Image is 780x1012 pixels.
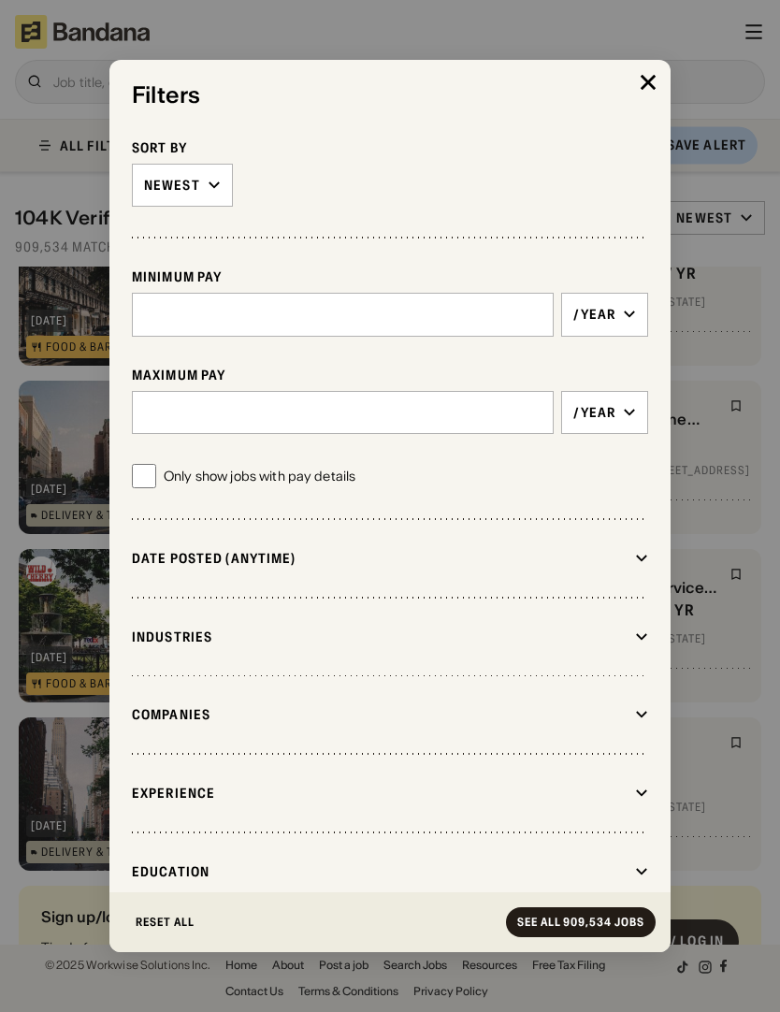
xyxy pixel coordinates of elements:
div: Newest [144,177,200,194]
div: Industries [132,629,628,645]
div: Reset All [136,917,195,928]
div: Maximum Pay [132,367,648,383]
div: /year [573,404,615,421]
div: Education [132,863,628,880]
div: Sort By [132,139,648,156]
div: Only show jobs with pay details [164,468,355,486]
div: /year [573,306,615,323]
div: Minimum Pay [132,268,648,285]
div: Filters [132,82,648,109]
div: Experience [132,785,628,802]
div: Date Posted (Anytime) [132,550,628,567]
div: Companies [132,706,628,723]
div: See all 909,534 jobs [517,917,644,928]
